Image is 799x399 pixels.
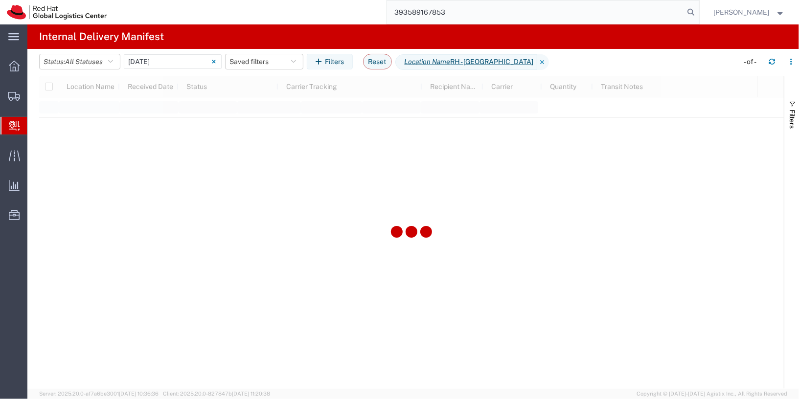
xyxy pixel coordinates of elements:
span: Client: 2025.20.0-827847b [163,391,270,397]
span: Server: 2025.20.0-af7a6be3001 [39,391,159,397]
img: logo [7,5,107,20]
span: All Statuses [65,58,103,66]
span: Location Name RH - Singapore [395,54,537,70]
span: Copyright © [DATE]-[DATE] Agistix Inc., All Rights Reserved [637,390,787,398]
span: [DATE] 10:36:36 [119,391,159,397]
input: Search for shipment number, reference number [387,0,685,24]
i: Location Name [405,57,451,67]
button: Saved filters [225,54,303,69]
button: Reset [363,54,392,69]
span: [DATE] 11:20:38 [232,391,270,397]
div: - of - [744,57,761,67]
button: Status:All Statuses [39,54,120,69]
span: Sally Chua [714,7,770,18]
h4: Internal Delivery Manifest [39,24,164,49]
span: Filters [788,110,796,129]
button: [PERSON_NAME] [713,6,786,18]
button: Filters [307,54,353,69]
